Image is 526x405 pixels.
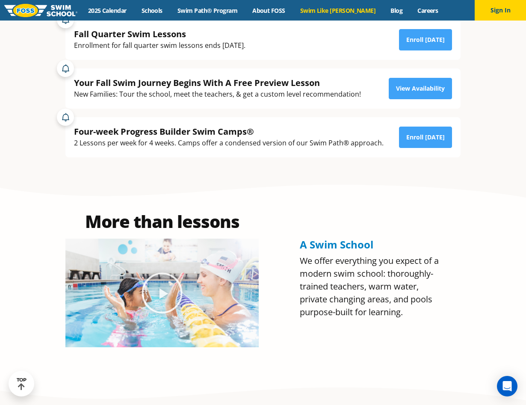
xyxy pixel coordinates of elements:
[293,6,383,15] a: Swim Like [PERSON_NAME]
[74,28,245,40] div: Fall Quarter Swim Lessons
[170,6,245,15] a: Swim Path® Program
[300,255,439,318] span: We offer everything you expect of a modern swim school: thoroughly-trained teachers, warm water, ...
[134,6,170,15] a: Schools
[80,6,134,15] a: 2025 Calendar
[17,377,27,390] div: TOP
[74,89,361,100] div: New Families: Tour the school, meet the teachers, & get a custom level recommendation!
[74,40,245,51] div: Enrollment for fall quarter swim lessons ends [DATE].
[65,213,259,230] h2: More than lessons
[389,78,452,99] a: View Availability
[74,137,384,149] div: 2 Lessons per week for 4 weeks. Camps offer a condensed version of our Swim Path® approach.
[245,6,293,15] a: About FOSS
[497,376,517,396] div: Open Intercom Messenger
[4,4,77,17] img: FOSS Swim School Logo
[410,6,446,15] a: Careers
[65,239,259,347] img: Olympian Regan Smith, FOSS
[74,126,384,137] div: Four-week Progress Builder Swim Camps®
[399,127,452,148] a: Enroll [DATE]
[74,77,361,89] div: Your Fall Swim Journey Begins With A Free Preview Lesson
[399,29,452,50] a: Enroll [DATE]
[300,237,373,251] span: A Swim School
[383,6,410,15] a: Blog
[141,272,183,314] div: Play Video about Olympian Regan Smith, FOSS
